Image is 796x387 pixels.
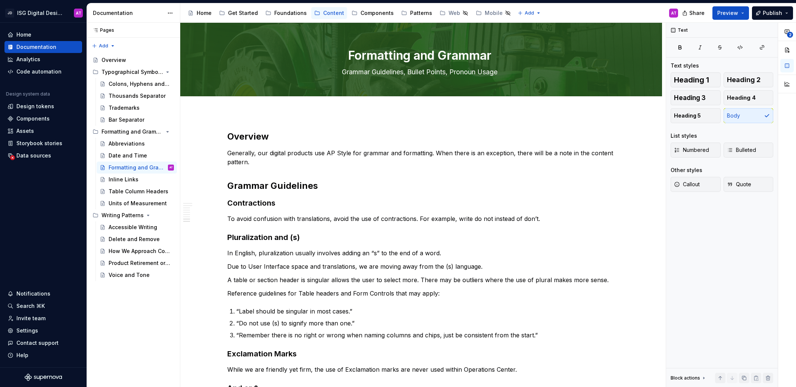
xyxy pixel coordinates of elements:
[724,90,774,105] button: Heading 4
[102,68,163,76] div: Typographical Symbols and Punctuation
[727,76,761,84] span: Heading 2
[360,9,394,17] div: Components
[4,29,82,41] a: Home
[727,94,756,102] span: Heading 4
[274,9,307,17] div: Foundations
[671,177,721,192] button: Callout
[787,32,793,38] span: 2
[97,269,177,281] a: Voice and Tone
[473,7,514,19] a: Mobile
[109,164,166,171] div: Formatting and Grammar
[311,7,347,19] a: Content
[4,41,82,53] a: Documentation
[97,102,177,114] a: Trademarks
[236,319,615,328] p: “Do not use (s) to signify more than one.”
[16,115,50,122] div: Components
[671,72,721,87] button: Heading 1
[16,103,54,110] div: Design tokens
[185,6,514,21] div: Page tree
[724,177,774,192] button: Quote
[525,10,534,16] span: Add
[16,56,40,63] div: Analytics
[16,352,28,359] div: Help
[97,221,177,233] a: Accessible Writing
[227,214,615,223] p: To avoid confusion with translations, avoid the use of contractions. For example, write do not in...
[227,349,615,359] h3: Exclamation Marks
[97,197,177,209] a: Units of Measurement
[216,7,261,19] a: Get Started
[227,232,615,243] h3: Pluralization and (s)
[109,247,170,255] div: How We Approach Content
[236,307,615,316] p: “Label should be singular in most cases.”
[4,312,82,324] a: Invite team
[99,43,108,49] span: Add
[228,9,258,17] div: Get Started
[485,9,503,17] div: Mobile
[323,9,344,17] div: Content
[16,31,31,38] div: Home
[97,245,177,257] a: How We Approach Content
[236,331,615,340] p: “Remember there is no right or wrong when naming columns and chips, just be consistent from the s...
[671,62,699,69] div: Text styles
[90,41,118,51] button: Add
[97,78,177,90] a: Colons, Hyphens and Dashes
[4,53,82,65] a: Analytics
[90,27,114,33] div: Pages
[109,116,144,124] div: Bar Separator
[16,140,62,147] div: Storybook stories
[6,91,50,97] div: Design system data
[671,373,707,383] div: Block actions
[90,209,177,221] div: Writing Patterns
[109,92,166,100] div: Thousands Separator
[197,9,212,17] div: Home
[97,174,177,185] a: Inline Links
[109,140,145,147] div: Abbreviations
[727,146,756,154] span: Bulleted
[4,288,82,300] button: Notifications
[4,137,82,149] a: Storybook stories
[410,9,432,17] div: Patterns
[90,126,177,138] div: Formatting and Grammar
[90,66,177,78] div: Typographical Symbols and Punctuation
[227,180,615,192] h2: Grammar Guidelines
[227,249,615,258] p: In English, pluralization usually involves adding an “s” to the end of a word.
[279,47,561,65] textarea: Formatting and Grammar
[109,80,170,88] div: Colons, Hyphens and Dashes
[671,10,677,16] div: AT
[109,176,138,183] div: Inline Links
[4,325,82,337] a: Settings
[671,108,721,123] button: Heading 5
[227,198,615,208] h3: Contractions
[97,162,177,174] a: Formatting and GrammarAT
[16,302,45,310] div: Search ⌘K
[1,5,85,21] button: JDISG Digital Design SystemAT
[102,212,144,219] div: Writing Patterns
[17,9,65,17] div: ISG Digital Design System
[674,94,706,102] span: Heading 3
[25,374,62,381] svg: Supernova Logo
[227,289,615,298] p: Reference guidelines for Table headers and Form Controls that may apply:
[109,200,167,207] div: Units of Measurement
[16,290,50,297] div: Notifications
[97,90,177,102] a: Thousands Separator
[16,43,56,51] div: Documentation
[674,76,709,84] span: Heading 1
[4,349,82,361] button: Help
[398,7,435,19] a: Patterns
[515,8,543,18] button: Add
[5,9,14,18] div: JD
[763,9,782,17] span: Publish
[90,54,177,281] div: Page tree
[674,146,709,154] span: Numbered
[93,9,163,17] div: Documentation
[16,152,51,159] div: Data sources
[752,6,793,20] button: Publish
[671,132,697,140] div: List styles
[674,181,700,188] span: Callout
[279,66,561,78] textarea: Grammar Guidelines, Bullet Points, Pronoun Usage
[16,68,62,75] div: Code automation
[678,6,709,20] button: Share
[4,125,82,137] a: Assets
[671,166,702,174] div: Other styles
[76,10,81,16] div: AT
